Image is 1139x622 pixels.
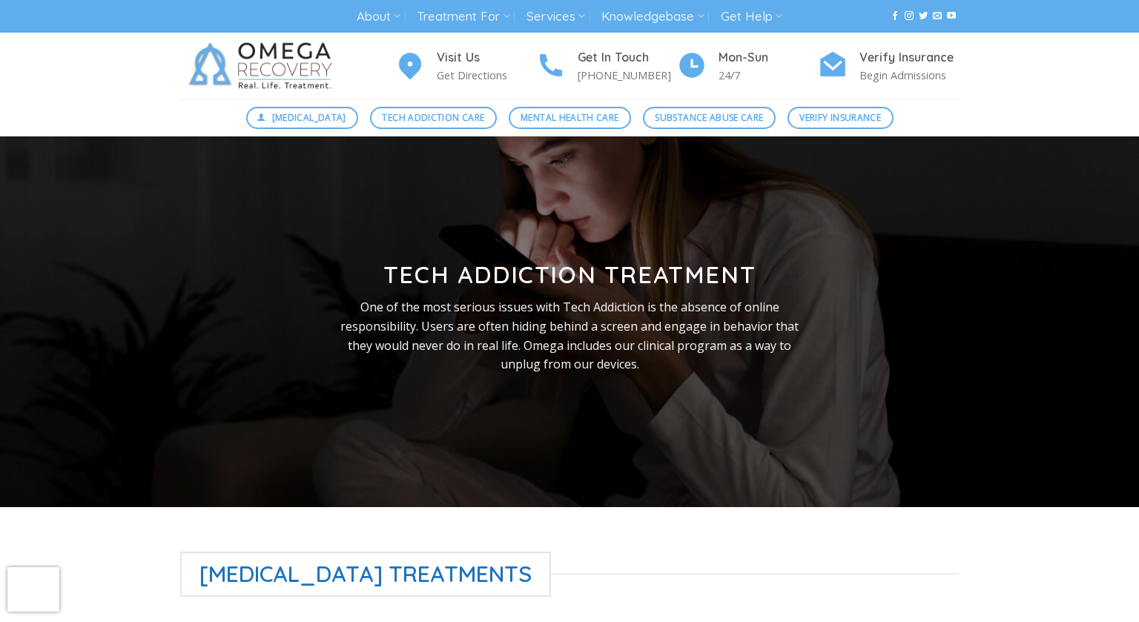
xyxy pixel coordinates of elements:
span: Mental Health Care [521,110,618,125]
h4: Visit Us [437,48,536,67]
a: Mental Health Care [509,107,631,129]
a: Get Help [721,3,782,30]
h4: Get In Touch [578,48,677,67]
a: Verify Insurance [788,107,894,129]
strong: Tech Addiction Treatment [383,259,756,289]
a: Follow on Twitter [919,11,928,21]
a: Follow on Facebook [891,11,899,21]
h4: Verify Insurance [859,48,959,67]
a: Treatment For [417,3,509,30]
a: Get In Touch [PHONE_NUMBER] [536,48,677,85]
a: Visit Us Get Directions [395,48,536,85]
p: Begin Admissions [859,67,959,84]
a: Services [526,3,585,30]
a: Substance Abuse Care [643,107,776,129]
p: Get Directions [437,67,536,84]
span: [MEDICAL_DATA] Treatments [180,552,551,597]
a: Follow on Instagram [905,11,914,21]
h4: Mon-Sun [719,48,818,67]
a: Verify Insurance Begin Admissions [818,48,959,85]
p: 24/7 [719,67,818,84]
a: About [357,3,400,30]
p: [PHONE_NUMBER] [578,67,677,84]
span: Tech Addiction Care [382,110,484,125]
p: One of the most serious issues with Tech Addiction is the absence of online responsibility. Users... [329,298,810,374]
a: Tech Addiction Care [370,107,497,129]
img: Omega Recovery [180,33,347,99]
a: Follow on YouTube [947,11,956,21]
a: [MEDICAL_DATA] [246,107,359,129]
a: Knowledgebase [601,3,704,30]
a: Send us an email [933,11,942,21]
span: Verify Insurance [799,110,881,125]
span: [MEDICAL_DATA] [272,110,346,125]
span: Substance Abuse Care [655,110,763,125]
